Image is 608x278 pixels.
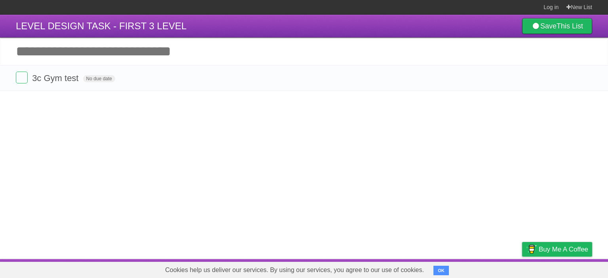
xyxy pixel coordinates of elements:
a: SaveThis List [522,18,592,34]
a: Developers [443,261,475,276]
a: Suggest a feature [542,261,592,276]
span: LEVEL DESIGN TASK - FIRST 3 LEVEL [16,21,186,31]
img: Buy me a coffee [526,242,537,256]
span: Cookies help us deliver our services. By using our services, you agree to our use of cookies. [157,262,432,278]
a: About [417,261,433,276]
span: 3c Gym test [32,73,80,83]
button: OK [433,266,449,275]
a: Buy me a coffee [522,242,592,257]
span: No due date [83,75,115,82]
label: Done [16,72,28,83]
span: Buy me a coffee [539,242,588,256]
a: Terms [485,261,502,276]
a: Privacy [512,261,532,276]
b: This List [557,22,583,30]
